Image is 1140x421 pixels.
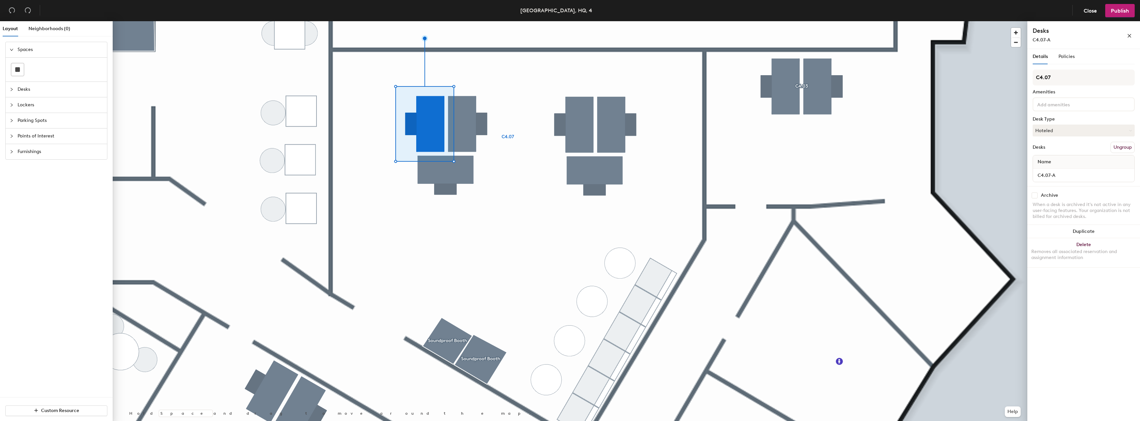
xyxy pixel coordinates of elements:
[18,144,103,159] span: Furnishings
[1027,225,1140,238] button: Duplicate
[9,7,15,14] span: undo
[1078,4,1103,17] button: Close
[28,26,70,31] span: Neighborhoods (0)
[18,97,103,113] span: Lockers
[1033,26,1106,35] h4: Desks
[1031,249,1136,261] div: Removes all associated reservation and assignment information
[1036,100,1096,108] input: Add amenities
[1084,8,1097,14] span: Close
[1127,33,1132,38] span: close
[18,113,103,128] span: Parking Spots
[18,42,103,57] span: Spaces
[1005,406,1021,417] button: Help
[21,4,34,17] button: Redo (⌘ + ⇧ + Z)
[10,134,14,138] span: collapsed
[10,87,14,91] span: collapsed
[1034,156,1054,168] span: Name
[41,408,79,413] span: Custom Resource
[10,103,14,107] span: collapsed
[10,48,14,52] span: expanded
[18,129,103,144] span: Points of Interest
[1105,4,1135,17] button: Publish
[1033,125,1135,136] button: Hoteled
[1058,54,1075,59] span: Policies
[520,6,592,15] div: [GEOGRAPHIC_DATA], HQ, 4
[1033,117,1135,122] div: Desk Type
[1033,37,1051,43] span: C4.07-A
[1033,89,1135,95] div: Amenities
[10,119,14,123] span: collapsed
[1111,142,1135,153] button: Ungroup
[1041,193,1058,198] div: Archive
[1033,145,1045,150] div: Desks
[3,26,18,31] span: Layout
[5,405,107,416] button: Custom Resource
[1033,54,1048,59] span: Details
[10,150,14,154] span: collapsed
[1033,202,1135,220] div: When a desk is archived it's not active in any user-facing features. Your organization is not bil...
[1034,171,1133,180] input: Unnamed desk
[1111,8,1129,14] span: Publish
[18,82,103,97] span: Desks
[1027,238,1140,267] button: DeleteRemoves all associated reservation and assignment information
[5,4,19,17] button: Undo (⌘ + Z)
